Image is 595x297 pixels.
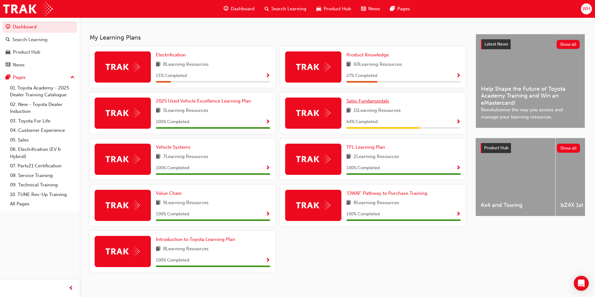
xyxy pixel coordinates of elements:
img: Trak [106,247,140,256]
span: book-icon [346,61,351,69]
span: guage-icon [224,5,228,13]
a: 06. Electrification (EV & Hybrid) [7,145,77,161]
span: book-icon [346,153,351,161]
span: Show Progress [265,73,270,79]
span: Show Progress [265,165,270,171]
span: 100 % Completed [156,211,189,218]
span: car-icon [6,50,10,55]
button: DashboardSearch LearningProduct HubNews [2,20,77,72]
a: Latest NewsShow all [481,39,580,49]
span: book-icon [156,199,161,207]
span: book-icon [156,107,161,115]
span: 64 % Completed [346,118,378,126]
a: 08. Service Training [7,171,77,180]
span: 8 Learning Resources [354,199,399,207]
button: Show all [557,144,580,153]
span: search-icon [265,5,269,13]
span: 100 % Completed [156,257,189,264]
button: Show Progress [265,210,270,218]
a: news-iconNews [356,2,385,15]
button: Show Progress [456,118,461,126]
span: 8 Learning Resources [163,61,209,69]
a: 'OWAF' Pathway to Purchase Training [346,190,430,197]
span: 60 Learning Resources [354,61,402,69]
button: Show Progress [265,164,270,172]
div: News [13,61,25,69]
a: Search Learning [2,34,77,46]
span: search-icon [6,37,10,43]
span: news-icon [6,62,10,68]
span: 100 % Completed [346,211,380,218]
span: Pages [397,5,410,12]
span: Help Shape the Future of Toyota Academy Training and Win an eMastercard! [481,85,580,107]
a: guage-iconDashboard [219,2,260,15]
span: Show Progress [265,212,270,217]
a: Electrification [156,51,188,59]
span: 2025 Used Vehicle Excellence Learning Plan [156,98,251,104]
span: news-icon [361,5,366,13]
img: Trak [296,200,330,210]
span: Introduction to Toyota Learning Plan [156,237,235,242]
span: pages-icon [390,5,395,13]
span: Vehicle Systems [156,144,191,150]
button: Pages [2,72,77,83]
img: Trak [3,2,53,16]
span: 4x4 and Towing [481,202,550,209]
a: Introduction to Toyota Learning Plan [156,236,238,243]
span: 9 Learning Resources [163,199,209,207]
img: Trak [296,62,330,72]
button: Show Progress [265,256,270,264]
span: car-icon [316,5,321,13]
span: 100 % Completed [156,165,189,172]
span: up-icon [70,74,75,82]
span: WH [583,5,590,12]
span: Latest News [484,41,508,47]
span: 5 Learning Resources [163,107,208,115]
a: Product Hub [2,46,77,58]
button: Show Progress [456,210,461,218]
span: Product Hub [324,5,351,12]
img: Trak [106,200,140,210]
span: Search Learning [271,5,306,12]
a: Product HubShow all [481,143,580,153]
a: 01. Toyota Academy - 2025 Dealer Training Catalogue [7,83,77,100]
a: Dashboard [2,21,77,33]
span: 2 Learning Resources [354,153,399,161]
a: 09. Technical Training [7,180,77,190]
span: Show Progress [265,119,270,125]
button: Show Progress [456,72,461,80]
a: 10. TUNE Rev-Up Training [7,190,77,199]
a: 03. Toyota For Life [7,116,77,126]
span: Product Hub [484,145,508,151]
span: Show Progress [265,258,270,263]
button: Show Progress [265,118,270,126]
button: WH [581,3,592,14]
a: Vehicle Systems [156,144,193,151]
span: Sales Fundamentals [346,98,389,104]
a: TFL Learning Plan [346,144,388,151]
a: 05. Sales [7,135,77,145]
a: Sales Fundamentals [346,98,392,105]
h3: My Learning Plans [90,34,466,41]
img: Trak [106,62,140,72]
a: car-iconProduct Hub [311,2,356,15]
span: Electrification [156,52,186,58]
a: 2025 Used Vehicle Excellence Learning Plan [156,98,254,105]
span: 100 % Completed [156,118,189,126]
span: 100 % Completed [346,165,380,172]
a: 4x4 and Towing [476,138,555,216]
a: 02. New - Toyota Dealer Induction [7,100,77,116]
span: Show Progress [456,165,461,171]
span: guage-icon [6,24,10,30]
div: Pages [13,74,26,81]
img: Trak [106,108,140,118]
a: 07. Parts21 Certification [7,161,77,171]
a: 04. Customer Experience [7,126,77,135]
span: TFL Learning Plan [346,144,385,150]
span: Dashboard [231,5,255,12]
span: prev-icon [69,285,73,292]
div: Product Hub [13,49,40,56]
span: Revolutionise the way you access and manage your learning resources. [481,106,580,120]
